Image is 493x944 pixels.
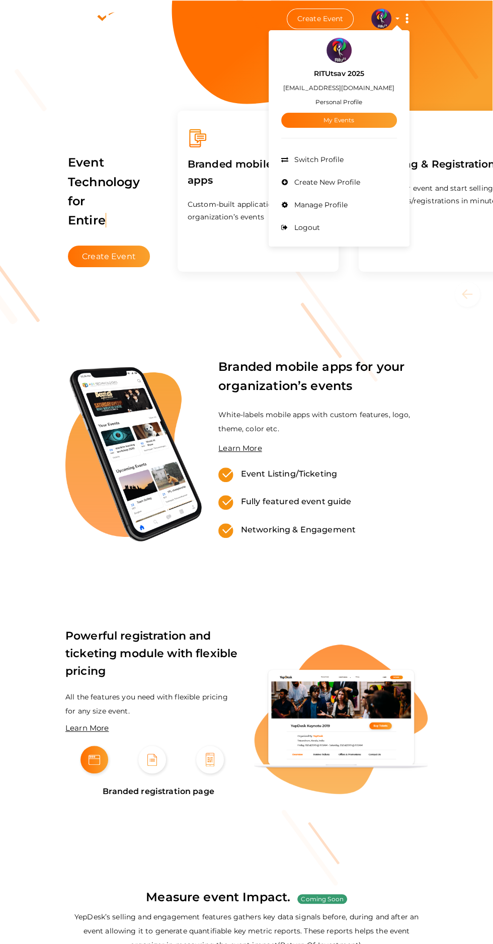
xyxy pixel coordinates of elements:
label: RITUtsav 2025 [314,68,364,80]
span: Switch Profile [292,155,344,164]
small: Personal Profile [315,98,362,106]
a: My Events [281,113,397,128]
label: [EMAIL_ADDRESS][DOMAIN_NAME] [283,82,394,94]
span: Logout [292,223,320,232]
span: Manage Profile [292,200,348,209]
img: 5BK8ZL5P_small.png [326,38,352,63]
span: Create New Profile [292,178,360,187]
